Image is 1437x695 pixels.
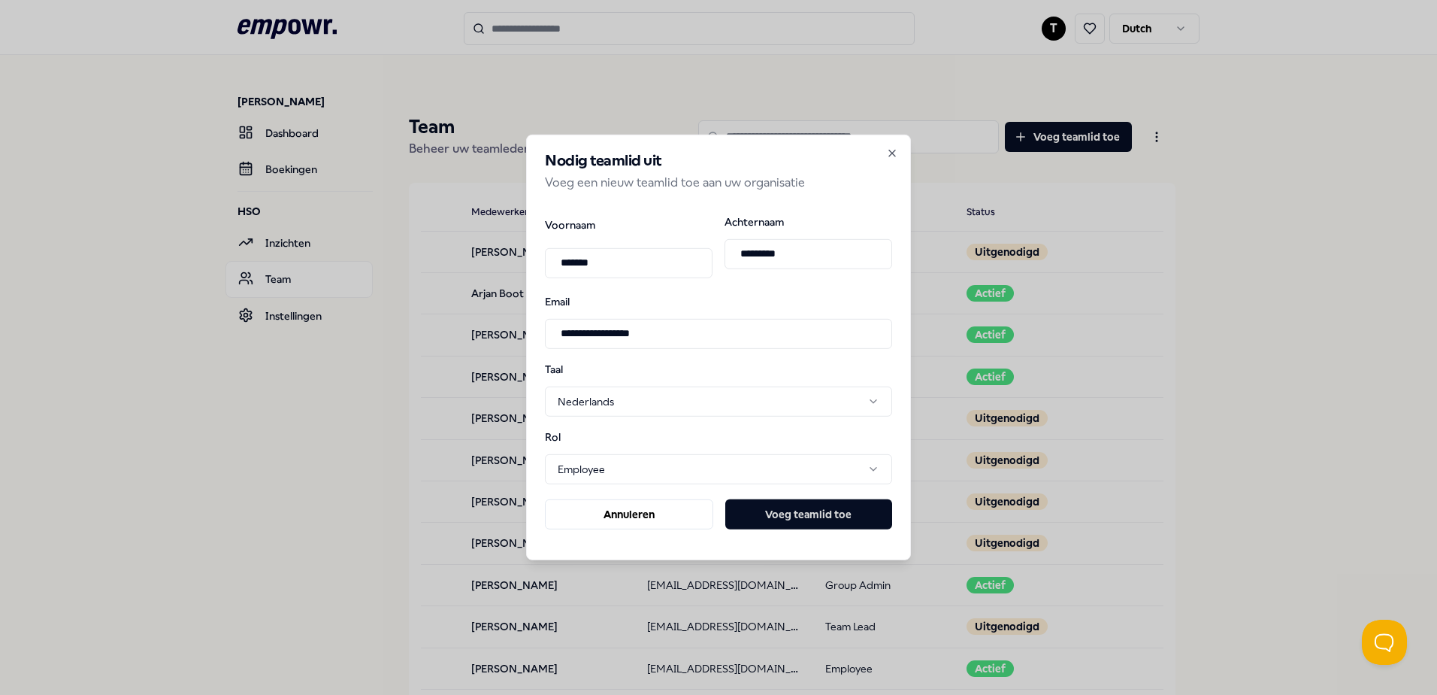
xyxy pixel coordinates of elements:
button: Annuleren [545,499,713,530]
label: Voornaam [545,219,712,229]
label: Achternaam [725,216,892,226]
p: Voeg een nieuw teamlid toe aan uw organisatie [545,173,892,193]
label: Rol [545,432,623,442]
button: Voeg teamlid toe [725,499,892,530]
label: Taal [545,363,623,374]
label: Email [545,296,892,306]
h2: Nodig teamlid uit [545,153,892,168]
